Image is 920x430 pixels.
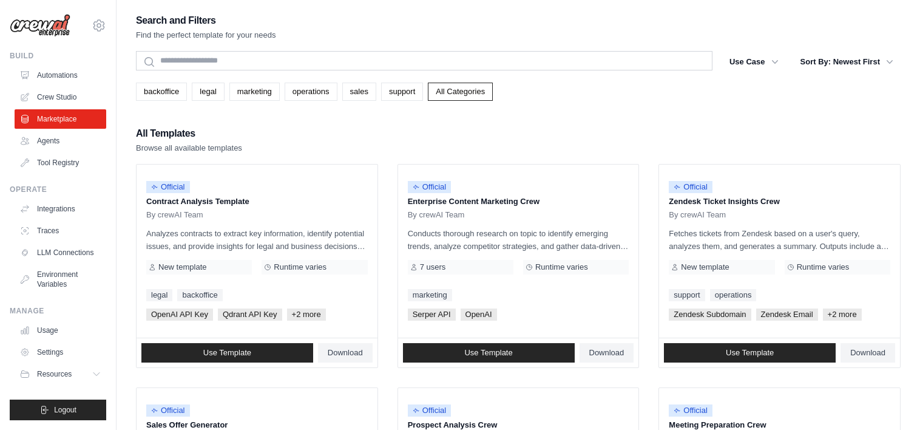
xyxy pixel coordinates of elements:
a: Usage [15,321,106,340]
span: Official [408,181,452,193]
span: OpenAI API Key [146,309,213,321]
a: backoffice [177,289,222,301]
p: Conducts thorough research on topic to identify emerging trends, analyze competitor strategies, a... [408,227,629,253]
p: Browse all available templates [136,142,242,154]
span: Official [408,404,452,417]
span: By crewAI Team [146,210,203,220]
span: Download [328,348,363,358]
h2: All Templates [136,125,242,142]
span: +2 more [823,309,862,321]
span: Official [146,181,190,193]
span: +2 more [287,309,326,321]
a: Agents [15,131,106,151]
a: support [669,289,705,301]
a: legal [192,83,224,101]
a: operations [285,83,337,101]
div: Build [10,51,106,61]
a: Tool Registry [15,153,106,172]
a: LLM Connections [15,243,106,262]
a: Download [318,343,373,363]
a: Settings [15,343,106,362]
span: Zendesk Email [756,309,818,321]
button: Sort By: Newest First [793,51,901,73]
button: Logout [10,400,106,420]
a: Download [841,343,895,363]
span: Use Template [203,348,251,358]
p: Find the perfect template for your needs [136,29,276,41]
img: Logo [10,14,70,37]
span: Zendesk Subdomain [669,309,751,321]
span: New template [158,262,206,272]
span: Use Template [464,348,512,358]
span: OpenAI [461,309,497,321]
span: Official [669,181,712,193]
span: 7 users [420,262,446,272]
a: support [381,83,423,101]
p: Contract Analysis Template [146,196,368,208]
button: Use Case [722,51,786,73]
a: Integrations [15,199,106,219]
span: Runtime varies [797,262,850,272]
a: Download [580,343,634,363]
span: Qdrant API Key [218,309,282,321]
a: Environment Variables [15,265,106,294]
a: Traces [15,221,106,241]
span: Download [589,348,624,358]
h2: Search and Filters [136,12,276,29]
div: Manage [10,306,106,316]
a: marketing [229,83,280,101]
span: New template [681,262,729,272]
span: By crewAI Team [669,210,726,220]
p: Enterprise Content Marketing Crew [408,196,629,208]
a: operations [710,289,757,301]
a: Use Template [141,343,313,363]
div: Operate [10,185,106,194]
span: Use Template [726,348,774,358]
span: Runtime varies [274,262,326,272]
span: Download [850,348,885,358]
a: sales [342,83,376,101]
a: backoffice [136,83,187,101]
a: marketing [408,289,452,301]
a: Marketplace [15,109,106,129]
span: By crewAI Team [408,210,465,220]
p: Fetches tickets from Zendesk based on a user's query, analyzes them, and generates a summary. Out... [669,227,890,253]
p: Analyzes contracts to extract key information, identify potential issues, and provide insights fo... [146,227,368,253]
a: Crew Studio [15,87,106,107]
a: Use Template [403,343,575,363]
span: Resources [37,369,72,379]
a: Automations [15,66,106,85]
a: legal [146,289,172,301]
span: Logout [54,405,76,415]
a: Use Template [664,343,836,363]
a: All Categories [428,83,493,101]
button: Resources [15,364,106,384]
span: Serper API [408,309,456,321]
p: Zendesk Ticket Insights Crew [669,196,890,208]
span: Official [146,404,190,417]
span: Official [669,404,712,417]
span: Runtime varies [535,262,588,272]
